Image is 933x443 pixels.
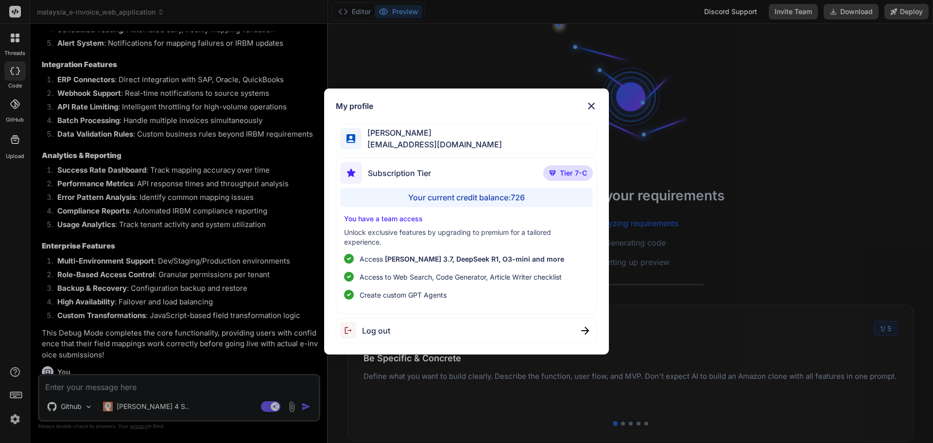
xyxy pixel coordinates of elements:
img: subscription [340,162,362,184]
img: checklist [344,272,354,282]
p: Unlock exclusive features by upgrading to premium for a tailored experience. [344,228,589,247]
p: You have a team access [344,214,589,224]
span: Create custom GPT Agents [360,290,447,300]
span: [PERSON_NAME] [362,127,502,139]
span: Tier 7-C [560,168,587,178]
img: checklist [344,254,354,264]
p: Access [360,254,564,264]
span: [PERSON_NAME] 3.7, DeepSeek R1, O3-mini and more [385,255,564,263]
img: profile [346,134,356,143]
span: Log out [362,325,390,337]
div: Your current credit balance: 726 [340,188,593,207]
h1: My profile [336,100,373,112]
img: close [581,327,589,335]
span: [EMAIL_ADDRESS][DOMAIN_NAME] [362,139,502,150]
img: checklist [344,290,354,300]
img: premium [549,170,556,176]
span: Access to Web Search, Code Generator, Article Writer checklist [360,272,562,282]
img: close [586,100,597,112]
img: logout [340,322,362,338]
span: Subscription Tier [368,167,431,179]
